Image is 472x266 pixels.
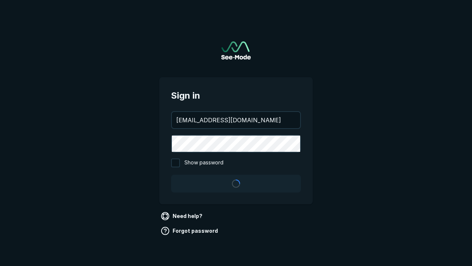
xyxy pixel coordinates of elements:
input: your@email.com [172,112,300,128]
a: Forgot password [159,225,221,237]
img: See-Mode Logo [221,41,251,59]
a: Go to sign in [221,41,251,59]
span: Sign in [171,89,301,102]
a: Need help? [159,210,205,222]
span: Show password [184,158,223,167]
